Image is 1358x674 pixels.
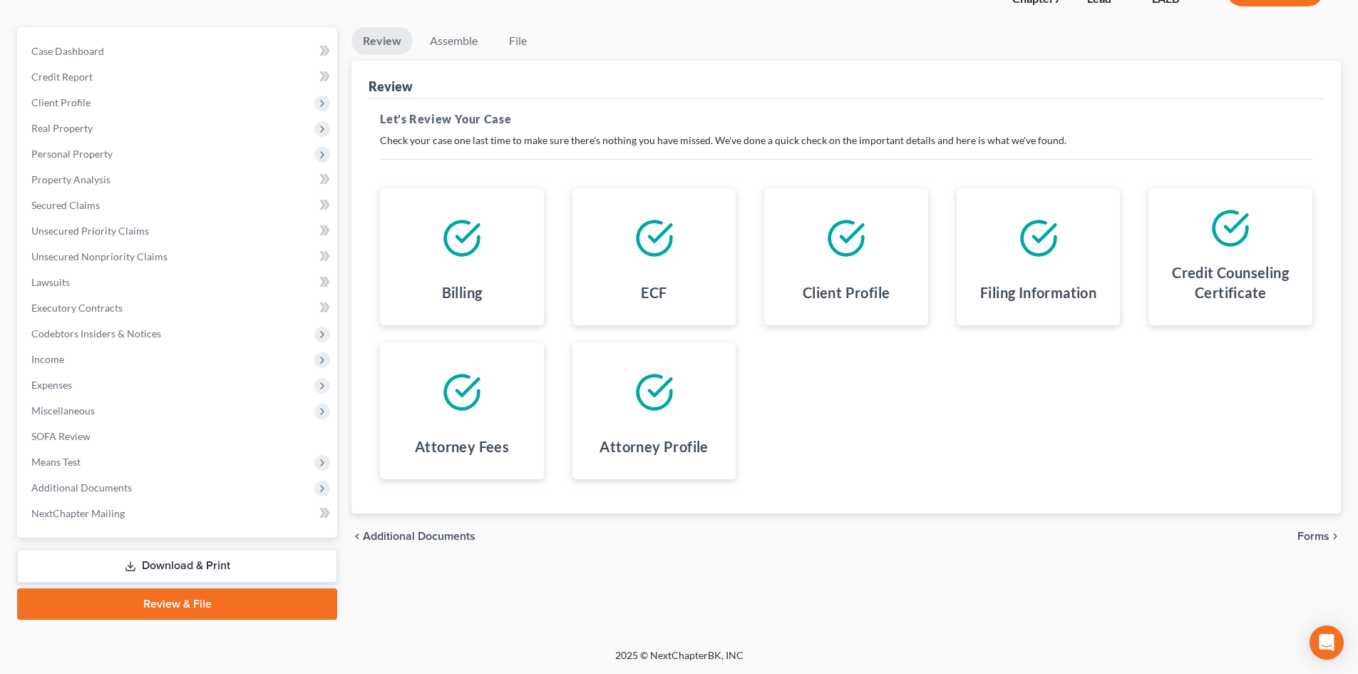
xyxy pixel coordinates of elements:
span: Forms [1297,531,1329,542]
div: Open Intercom Messenger [1310,626,1344,660]
a: Unsecured Nonpriority Claims [20,244,337,270]
h4: Filing Information [980,282,1096,302]
a: File [495,27,540,55]
span: Means Test [31,456,81,468]
span: SOFA Review [31,430,91,442]
i: chevron_left [351,531,363,542]
span: Secured Claims [31,199,100,211]
a: Download & Print [17,549,337,583]
span: Credit Report [31,71,93,83]
div: Review [369,78,413,95]
span: Additional Documents [31,481,132,494]
a: Executory Contracts [20,295,337,321]
i: chevron_right [1329,531,1341,542]
span: Client Profile [31,96,91,108]
h4: Client Profile [803,282,890,302]
a: Unsecured Priority Claims [20,218,337,244]
span: Unsecured Nonpriority Claims [31,250,168,262]
div: 2025 © NextChapterBK, INC [273,648,1086,674]
a: NextChapter Mailing [20,501,337,526]
h4: ECF [641,282,667,302]
span: Personal Property [31,148,113,160]
span: Lawsuits [31,276,70,288]
h5: Let's Review Your Case [380,111,1312,128]
span: Real Property [31,122,93,134]
h4: Billing [442,282,483,302]
a: Review [351,27,413,55]
a: Secured Claims [20,193,337,218]
span: Income [31,353,64,365]
span: Additional Documents [363,531,475,542]
span: Case Dashboard [31,45,104,57]
span: Property Analysis [31,173,110,185]
a: Credit Report [20,64,337,90]
button: Forms chevron_right [1297,531,1341,542]
a: Case Dashboard [20,39,337,64]
span: Executory Contracts [31,302,123,314]
h4: Attorney Fees [415,436,509,456]
h4: Attorney Profile [600,436,708,456]
a: Property Analysis [20,167,337,193]
h4: Credit Counseling Certificate [1160,262,1301,302]
p: Check your case one last time to make sure there's nothing you have missed. We've done a quick ch... [380,133,1312,148]
span: Expenses [31,379,72,391]
a: chevron_left Additional Documents [351,531,475,542]
span: Codebtors Insiders & Notices [31,327,161,339]
span: Unsecured Priority Claims [31,225,149,237]
span: NextChapter Mailing [31,507,125,519]
span: Miscellaneous [31,404,95,417]
a: Lawsuits [20,270,337,295]
a: Review & File [17,588,337,620]
a: Assemble [418,27,489,55]
a: SOFA Review [20,424,337,449]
